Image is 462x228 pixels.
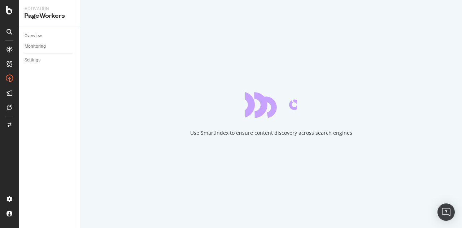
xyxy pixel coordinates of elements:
div: animation [245,92,297,118]
a: Overview [25,32,75,40]
div: Monitoring [25,43,46,50]
div: Overview [25,32,42,40]
div: Activation [25,6,74,12]
div: Settings [25,56,40,64]
div: PageWorkers [25,12,74,20]
a: Monitoring [25,43,75,50]
div: Open Intercom Messenger [437,203,455,221]
a: Settings [25,56,75,64]
div: Use SmartIndex to ensure content discovery across search engines [190,129,352,137]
